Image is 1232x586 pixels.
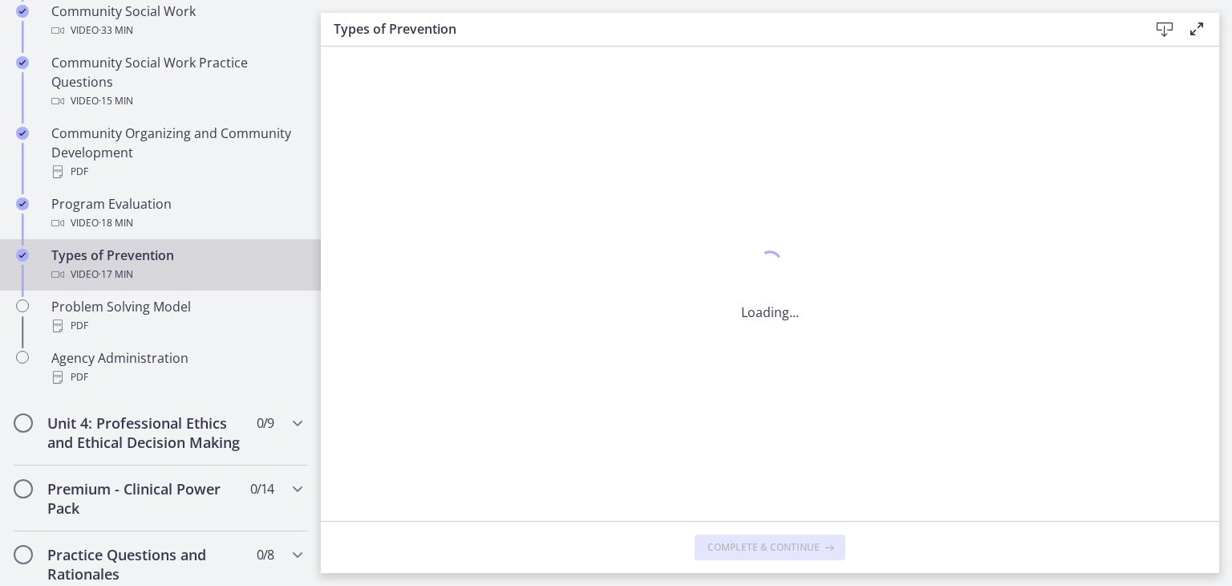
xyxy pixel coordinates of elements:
[51,368,302,387] div: PDF
[99,265,133,284] span: · 17 min
[16,197,29,210] i: Completed
[334,19,1123,39] h3: Types of Prevention
[99,214,133,233] span: · 18 min
[51,348,302,387] div: Agency Administration
[741,303,799,322] p: Loading...
[16,56,29,69] i: Completed
[741,246,799,283] div: 1
[99,92,133,111] span: · 15 min
[51,265,302,284] div: Video
[47,545,243,584] h2: Practice Questions and Rationales
[257,413,274,433] span: 0 / 9
[16,127,29,140] i: Completed
[16,5,29,18] i: Completed
[51,194,302,233] div: Program Evaluation
[707,541,820,554] span: Complete & continue
[51,53,302,111] div: Community Social Work Practice Questions
[51,21,302,40] div: Video
[51,297,302,336] div: Problem Solving Model
[47,413,243,452] h2: Unit 4: Professional Ethics and Ethical Decision Making
[257,545,274,564] span: 0 / 8
[51,316,302,336] div: PDF
[695,535,845,560] button: Complete & continue
[51,246,302,284] div: Types of Prevention
[16,249,29,262] i: Completed
[51,124,302,181] div: Community Organizing and Community Development
[51,2,302,40] div: Community Social Work
[51,214,302,233] div: Video
[47,479,243,518] h2: Premium - Clinical Power Pack
[51,162,302,181] div: PDF
[51,92,302,111] div: Video
[250,479,274,499] span: 0 / 14
[99,21,133,40] span: · 33 min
